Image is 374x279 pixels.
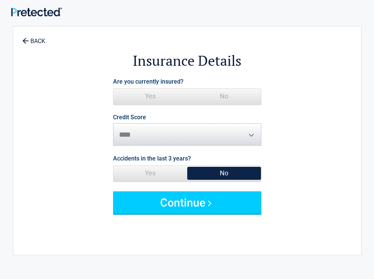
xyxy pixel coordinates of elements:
[187,166,261,181] span: No
[113,191,261,214] button: Continue
[113,153,191,163] label: Accidents in the last 3 years?
[21,31,47,44] a: BACK
[187,89,261,104] span: No
[113,89,187,104] span: Yes
[113,114,146,120] label: Credit Score
[113,166,187,181] span: Yes
[113,77,183,87] label: Are you currently insured?
[54,51,320,70] h2: Insurance Details
[11,7,62,17] img: Main Logo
